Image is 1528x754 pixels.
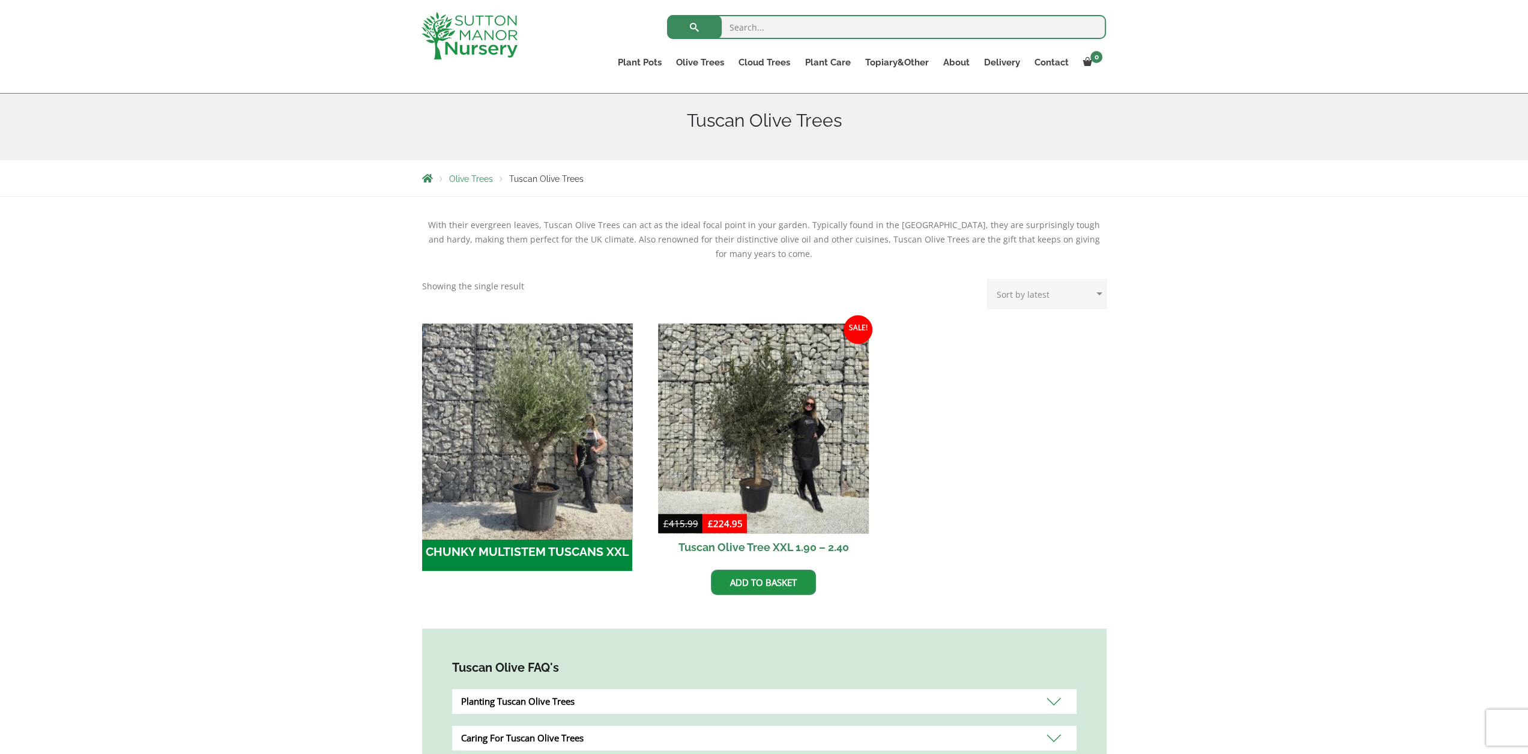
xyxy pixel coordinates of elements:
span: Tuscan Olive Trees [509,174,584,184]
select: Shop order [987,279,1107,309]
input: Search... [667,15,1106,39]
img: CHUNKY MULTISTEM TUSCANS XXL [417,318,638,539]
img: Tuscan Olive Tree XXL 1.90 - 2.40 [658,324,869,534]
span: 0 [1090,51,1102,63]
a: Sale! Tuscan Olive Tree XXL 1.90 – 2.40 [658,324,869,561]
nav: Breadcrumbs [422,173,1107,183]
bdi: 415.99 [663,517,698,529]
a: Olive Trees [669,54,731,71]
a: Olive Trees [449,174,493,184]
a: 0 [1075,54,1106,71]
a: Delivery [976,54,1027,71]
a: Plant Pots [611,54,669,71]
a: Plant Care [797,54,857,71]
a: About [935,54,976,71]
a: Add to basket: “Tuscan Olive Tree XXL 1.90 - 2.40” [711,570,816,595]
h4: Tuscan Olive FAQ's [452,659,1077,677]
a: Contact [1027,54,1075,71]
div: Caring For Tuscan Olive Trees [452,726,1077,750]
a: Visit product category CHUNKY MULTISTEM TUSCANS XXL [422,324,633,571]
h1: Tuscan Olive Trees [422,110,1107,131]
p: Showing the single result [422,279,524,294]
a: Topiary&Other [857,54,935,71]
span: Sale! [844,315,872,344]
span: £ [707,517,713,529]
h2: Tuscan Olive Tree XXL 1.90 – 2.40 [658,534,869,561]
img: logo [421,12,518,59]
a: Cloud Trees [731,54,797,71]
div: Planting Tuscan Olive Trees [452,689,1077,714]
div: With their evergreen leaves, Tuscan Olive Trees can act as the ideal focal point in your garden. ... [422,218,1107,261]
h2: CHUNKY MULTISTEM TUSCANS XXL [422,534,633,571]
span: £ [663,517,668,529]
bdi: 224.95 [707,517,742,529]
